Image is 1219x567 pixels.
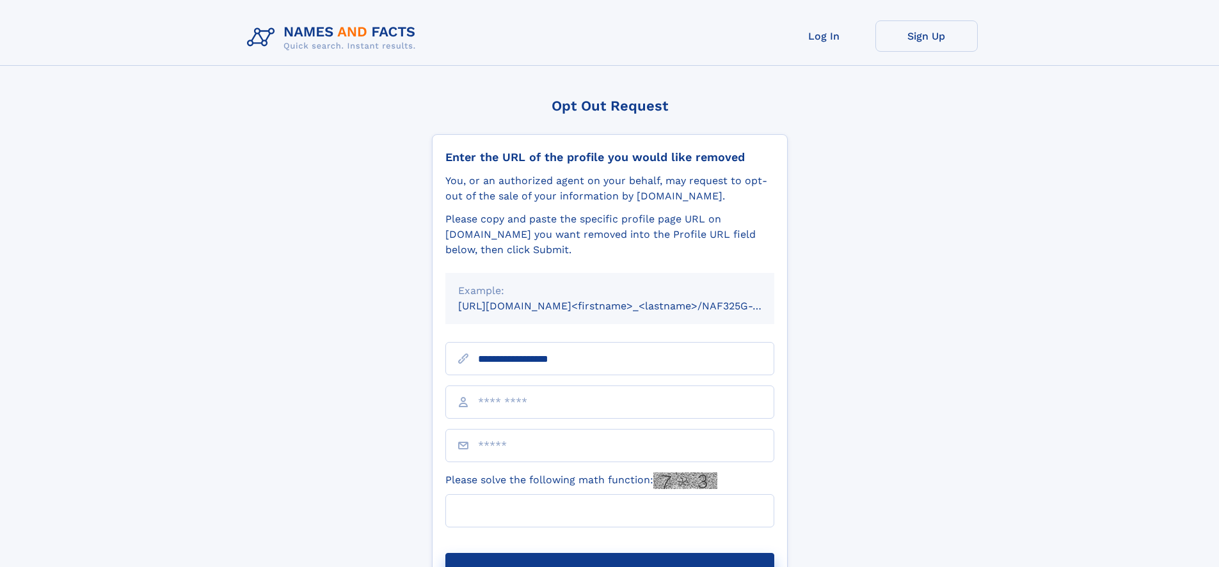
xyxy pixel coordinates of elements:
div: Example: [458,283,761,299]
img: Logo Names and Facts [242,20,426,55]
label: Please solve the following math function: [445,472,717,489]
div: Please copy and paste the specific profile page URL on [DOMAIN_NAME] you want removed into the Pr... [445,212,774,258]
small: [URL][DOMAIN_NAME]<firstname>_<lastname>/NAF325G-xxxxxxxx [458,300,799,312]
a: Sign Up [875,20,978,52]
div: Enter the URL of the profile you would like removed [445,150,774,164]
div: You, or an authorized agent on your behalf, may request to opt-out of the sale of your informatio... [445,173,774,204]
a: Log In [773,20,875,52]
div: Opt Out Request [432,98,788,114]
